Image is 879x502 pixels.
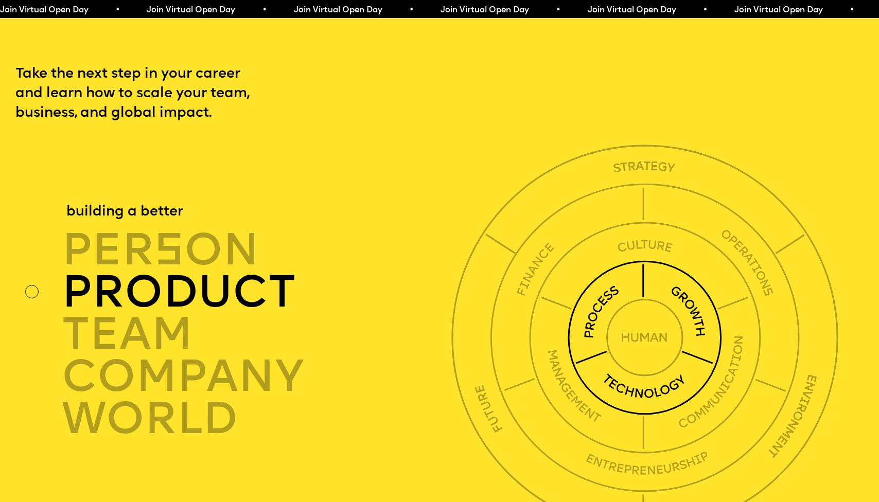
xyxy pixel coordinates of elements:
[702,6,707,14] span: •
[62,398,458,440] div: world
[66,203,183,222] div: building a better
[62,229,458,271] div: per on
[261,6,266,14] span: •
[15,65,288,123] p: Take the next step in your career and learn how to scale your team, business, and global impact.
[555,6,560,14] span: •
[114,6,119,14] span: •
[849,6,854,14] span: •
[62,313,458,355] div: TEAM
[62,271,458,313] div: product
[154,230,184,276] span: s
[62,356,458,398] div: company
[408,6,413,14] span: •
